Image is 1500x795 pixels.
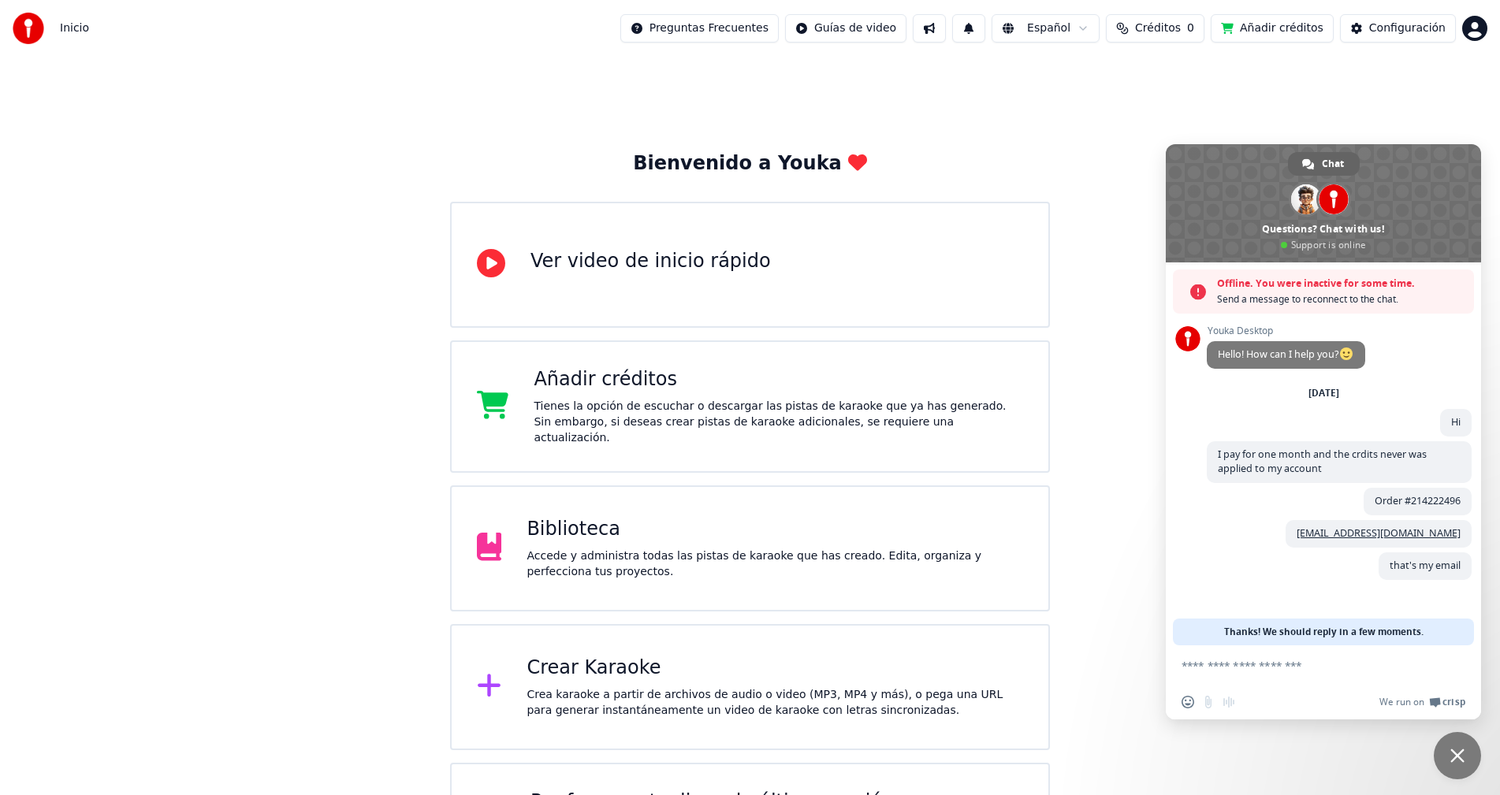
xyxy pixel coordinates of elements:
[1224,619,1424,645] span: Thanks! We should reply in a few moments.
[1297,526,1461,540] a: [EMAIL_ADDRESS][DOMAIN_NAME]
[1379,696,1465,708] a: We run onCrisp
[1182,696,1194,708] span: Insert an emoji
[13,13,44,44] img: youka
[1322,152,1344,176] span: Chat
[1135,20,1181,36] span: Créditos
[60,20,89,36] span: Inicio
[1217,292,1466,307] span: Send a message to reconnect to the chat.
[1442,696,1465,708] span: Crisp
[1182,645,1434,685] textarea: Compose your message...
[1288,152,1360,176] a: Chat
[1369,20,1446,36] div: Configuración
[527,656,1023,681] div: Crear Karaoke
[1390,559,1461,572] span: that's my email
[1207,325,1365,336] span: Youka Desktop
[60,20,89,36] nav: breadcrumb
[1211,14,1334,43] button: Añadir créditos
[534,367,1023,392] div: Añadir créditos
[534,399,1023,446] div: Tienes la opción de escuchar o descargar las pistas de karaoke que ya has generado. Sin embargo, ...
[1217,276,1466,292] span: Offline. You were inactive for some time.
[1379,696,1424,708] span: We run on
[527,687,1023,719] div: Crea karaoke a partir de archivos de audio o video (MP3, MP4 y más), o pega una URL para generar ...
[633,151,867,176] div: Bienvenido a Youka
[620,14,779,43] button: Preguntas Frecuentes
[1434,732,1481,779] a: Close chat
[1308,388,1339,398] div: [DATE]
[1218,448,1427,475] span: I pay for one month and the crdits never was applied to my account
[785,14,906,43] button: Guías de video
[1218,347,1354,361] span: Hello! How can I help you?
[527,548,1023,580] div: Accede y administra todas las pistas de karaoke que has creado. Edita, organiza y perfecciona tus...
[530,249,771,274] div: Ver video de inicio rápido
[1451,415,1461,429] span: Hi
[1340,14,1456,43] button: Configuración
[1106,14,1204,43] button: Créditos0
[1187,20,1194,36] span: 0
[527,517,1023,542] div: Biblioteca
[1375,494,1461,507] span: Order #214222496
